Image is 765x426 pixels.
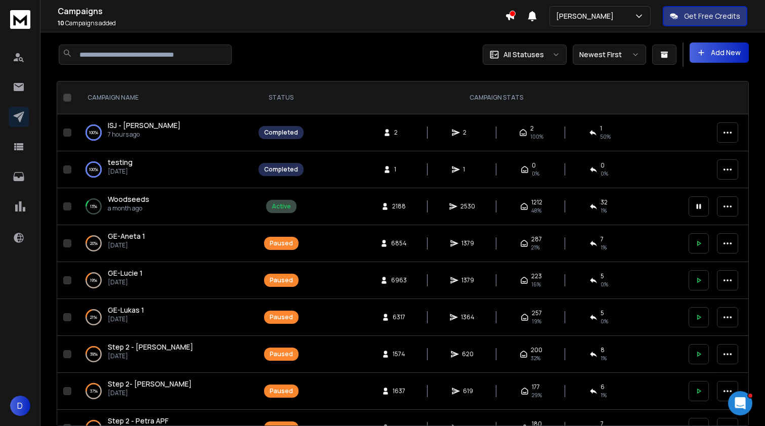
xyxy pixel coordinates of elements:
td: 39%Step 2 - [PERSON_NAME][DATE] [75,336,252,373]
span: 1379 [461,276,474,284]
p: [PERSON_NAME] [556,11,618,21]
td: 100%testing[DATE] [75,151,252,188]
div: Paused [270,276,293,284]
span: testing [108,157,133,167]
div: Paused [270,350,293,358]
a: Step 2 - Petra APF [108,416,168,426]
p: 13 % [90,201,97,211]
span: 6317 [393,313,405,321]
p: Get Free Credits [684,11,740,21]
span: 1637 [393,387,405,395]
span: 2 [394,129,404,137]
p: [DATE] [108,315,144,323]
p: Campaigns added [58,19,505,27]
a: Woodseeds [108,194,149,204]
span: 619 [463,387,473,395]
span: 2530 [460,202,475,210]
a: Step 2 - [PERSON_NAME] [108,342,193,352]
span: 0 % [601,280,608,288]
span: 1 % [601,206,607,215]
span: 1 % [601,354,607,362]
span: 6854 [391,239,407,247]
span: 1 % [601,391,607,399]
span: 5 [601,309,604,317]
p: 7 hours ago [108,131,181,139]
a: GE-Lucie 1 [108,268,143,278]
span: 0 [601,161,605,169]
span: 1 % [601,243,607,251]
span: 257 [532,309,542,317]
a: Step 2- [PERSON_NAME] [108,379,192,389]
span: 223 [531,272,542,280]
span: 8 [601,346,605,354]
span: 1574 [393,350,405,358]
span: 1 [463,165,473,174]
span: 1379 [461,239,474,247]
p: 19 % [90,275,97,285]
p: 21 % [90,312,97,322]
span: 16 % [531,280,541,288]
p: [DATE] [108,278,143,286]
span: 2 [530,124,534,133]
span: 7 [601,235,604,243]
img: logo [10,10,30,29]
span: 48 % [531,206,541,215]
button: Newest First [573,45,646,65]
span: 50 % [600,133,611,141]
span: 200 [531,346,542,354]
p: a month ago [108,204,149,212]
td: 21%GE-Lukas 1[DATE] [75,299,252,336]
span: ISJ - [PERSON_NAME] [108,120,181,130]
td: 100%ISJ - [PERSON_NAME]7 hours ago [75,114,252,151]
td: 19%GE-Lucie 1[DATE] [75,262,252,299]
button: D [10,396,30,416]
span: 2 [463,129,473,137]
div: Completed [264,129,298,137]
div: Paused [270,313,293,321]
a: testing [108,157,133,167]
span: 32 [601,198,608,206]
div: Paused [270,239,293,247]
span: 1 [600,124,602,133]
span: 29 % [532,391,542,399]
th: CAMPAIGN NAME [75,81,252,114]
span: 0 [532,161,536,169]
span: 6963 [391,276,407,284]
span: 620 [462,350,474,358]
span: 6 [601,383,605,391]
h1: Campaigns [58,5,505,17]
span: 32 % [531,354,540,362]
p: 37 % [90,386,98,396]
span: 19 % [532,317,541,325]
div: Completed [264,165,298,174]
span: 0 % [601,169,608,178]
a: GE-Lukas 1 [108,305,144,315]
span: 1364 [461,313,475,321]
p: 20 % [90,238,98,248]
p: All Statuses [503,50,544,60]
td: 13%Woodseedsa month ago [75,188,252,225]
p: [DATE] [108,352,193,360]
td: 20%GE-Aneta 1[DATE] [75,225,252,262]
p: 100 % [89,164,98,175]
iframe: Intercom live chat [728,391,752,415]
span: 0 % [532,169,539,178]
button: Add New [690,42,749,63]
p: 100 % [89,127,98,138]
span: 177 [532,383,540,391]
a: GE-Aneta 1 [108,231,145,241]
span: 2188 [392,202,406,210]
p: [DATE] [108,389,192,397]
span: 1 [394,165,404,174]
div: Paused [270,387,293,395]
span: 21 % [531,243,540,251]
p: 39 % [90,349,98,359]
